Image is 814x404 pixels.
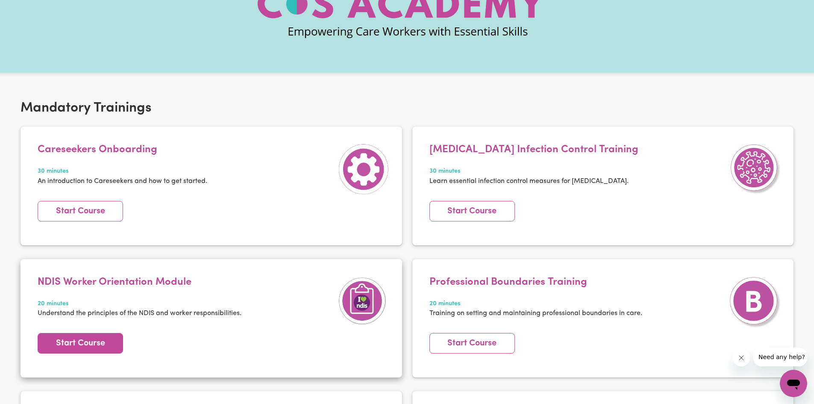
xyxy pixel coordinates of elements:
[753,348,807,366] iframe: 來自公司的訊息
[429,333,515,354] a: Start Course
[780,370,807,397] iframe: 開啟傳訊視窗按鈕
[38,276,241,289] h4: NDIS Worker Orientation Module
[429,167,638,176] span: 30 minutes
[429,308,642,318] p: Training on setting and maintaining professional boundaries in care.
[38,176,207,186] p: An introduction to Careseekers and how to get started.
[38,333,123,354] a: Start Course
[38,308,241,318] p: Understand the principles of the NDIS and worker responsibilities.
[429,276,642,289] h4: Professional Boundaries Training
[429,144,638,156] h4: [MEDICAL_DATA] Infection Control Training
[38,144,207,156] h4: Careseekers Onboarding
[429,201,515,221] a: Start Course
[38,201,123,221] a: Start Course
[38,167,207,176] span: 30 minutes
[429,176,638,186] p: Learn essential infection control measures for [MEDICAL_DATA].
[733,349,750,366] iframe: 關閉訊息
[429,299,642,309] span: 20 minutes
[21,100,793,116] h2: Mandatory Trainings
[38,299,241,309] span: 20 minutes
